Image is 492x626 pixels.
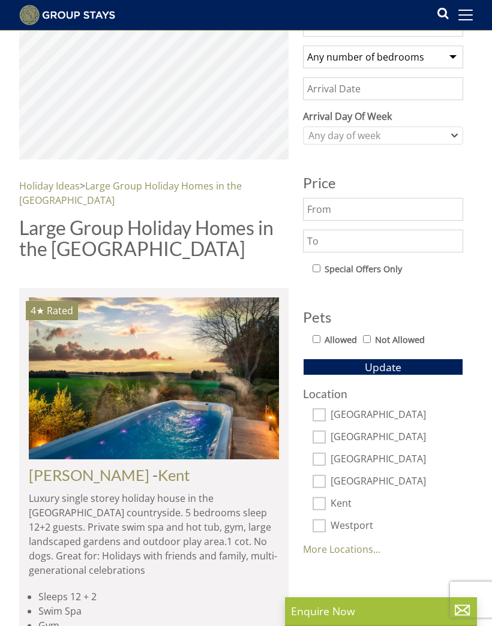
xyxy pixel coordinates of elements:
a: Kent [158,466,190,484]
span: BELLUS has a 4 star rating under the Quality in Tourism Scheme [31,304,44,317]
h3: Pets [303,309,463,325]
span: Rated [47,304,73,317]
input: Arrival Date [303,77,463,100]
label: [GEOGRAPHIC_DATA] [331,431,463,444]
span: > [80,179,85,192]
h3: Location [303,387,463,400]
img: Bellus-kent-large-group-holiday-home-sleeps-13.original.jpg [29,297,279,459]
span: - [152,466,190,484]
label: [GEOGRAPHIC_DATA] [331,475,463,489]
span: Update [365,360,401,374]
input: From [303,198,463,221]
a: [PERSON_NAME] [29,466,149,484]
div: Combobox [303,127,463,145]
li: Swim Spa [38,604,279,618]
label: Special Offers Only [325,263,402,276]
label: Not Allowed [375,333,425,347]
div: Any day of week [305,129,448,142]
label: Westport [331,520,463,533]
label: Allowed [325,333,357,347]
label: [GEOGRAPHIC_DATA] [331,453,463,467]
h1: Large Group Holiday Homes in the [GEOGRAPHIC_DATA] [19,217,289,259]
img: Group Stays [19,5,115,25]
input: To [303,230,463,252]
a: More Locations... [303,543,380,556]
button: Update [303,359,463,375]
li: Sleeps 12 + 2 [38,589,279,604]
a: Large Group Holiday Homes in the [GEOGRAPHIC_DATA] [19,179,242,207]
a: 4★ Rated [29,297,279,459]
label: Arrival Day Of Week [303,109,463,124]
label: [GEOGRAPHIC_DATA] [331,409,463,422]
a: Holiday Ideas [19,179,80,192]
h3: Price [303,175,463,191]
p: Luxury single storey holiday house in the [GEOGRAPHIC_DATA] countryside. 5 bedrooms sleep 12+2 gu... [29,491,279,577]
label: Kent [331,498,463,511]
p: Enquire Now [291,603,471,619]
